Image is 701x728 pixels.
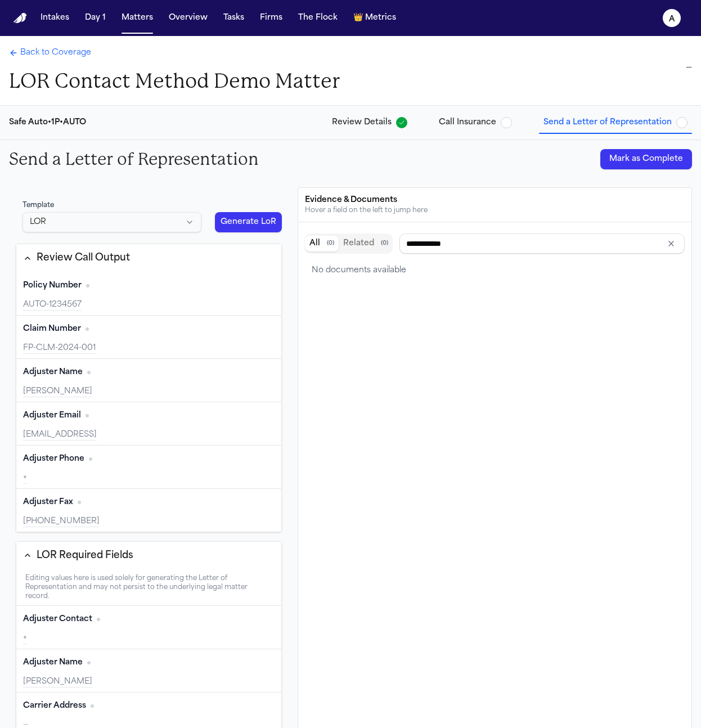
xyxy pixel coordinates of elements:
[16,316,281,359] div: Claim Number (required)
[23,657,83,668] span: Adjuster Name
[78,501,81,504] span: No citation
[255,8,287,28] button: Firms
[9,47,91,59] a: Back to Coverage
[37,251,130,266] div: Review Call Output
[439,117,496,128] span: Call Insurance
[91,704,94,708] span: No citation
[87,371,91,374] span: No citation
[23,453,84,465] span: Adjuster Phone
[23,201,201,210] div: Template
[305,195,685,206] div: Evidence & Documents
[9,69,340,94] h1: LOR Contact Method Demo Matter
[16,359,281,402] div: Adjuster Name (required)
[86,284,89,287] span: No citation
[215,212,281,232] button: Generate LoR
[89,457,92,461] span: No citation
[16,649,281,693] div: Adjuster Name (optional)
[86,327,89,331] span: No citation
[23,700,86,712] span: Carrier Address
[434,113,516,133] button: Call Insurance
[23,497,73,508] span: Adjuster Fax
[16,402,281,446] div: Adjuster Email (required)
[16,272,281,316] div: Policy Number (required)
[9,149,259,169] h2: Send a Letter of Representation
[399,233,685,254] input: Search references
[327,113,412,133] button: Review Details
[20,47,91,59] span: Back to Coverage
[37,549,133,563] div: LOR Required Fields
[539,113,692,133] button: Send a Letter of Representation
[36,8,74,28] button: Intakes
[23,473,275,484] div: +
[327,240,334,248] span: ( 0 )
[16,606,281,649] div: Adjuster Contact (optional)
[294,8,342,28] button: The Flock
[305,236,339,251] button: All documents
[23,323,81,335] span: Claim Number
[663,236,679,251] button: Clear input
[219,8,249,28] button: Tasks
[358,61,692,74] div: —
[23,386,275,397] div: [PERSON_NAME]
[97,618,100,621] span: No citation
[305,258,685,283] div: No documents available
[23,676,275,687] div: [PERSON_NAME]
[339,236,393,251] button: Related documents
[23,299,275,311] div: AUTO-1234567
[23,516,275,527] div: [PHONE_NUMBER]
[381,240,388,248] span: ( 0 )
[164,8,212,28] button: Overview
[14,13,27,24] img: Finch Logo
[87,661,91,664] span: No citation
[23,410,81,421] span: Adjuster Email
[349,8,401,28] button: crownMetrics
[16,446,281,489] div: Adjuster Phone (required)
[23,614,92,625] span: Adjuster Contact
[305,206,685,215] div: Hover a field on the left to jump here
[117,8,158,28] button: Matters
[23,280,82,291] span: Policy Number
[80,8,110,28] button: Day 1
[14,13,27,24] a: Home
[600,149,692,169] button: Mark as Complete
[23,212,201,232] button: Select LoR template
[23,633,275,644] div: +
[16,489,281,532] div: Adjuster Fax (required)
[23,429,275,441] div: [EMAIL_ADDRESS]
[23,343,275,354] div: FP-CLM-2024-001
[16,542,281,570] button: LOR Required Fields
[9,117,86,128] div: Safe Auto • 1P • AUTO
[23,367,83,378] span: Adjuster Name
[305,229,685,283] div: Document browser
[543,117,672,128] span: Send a Letter of Representation
[16,569,281,606] div: LoR fields disclaimer
[16,244,281,272] button: Review Call Output
[332,117,392,128] span: Review Details
[86,414,89,417] span: No citation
